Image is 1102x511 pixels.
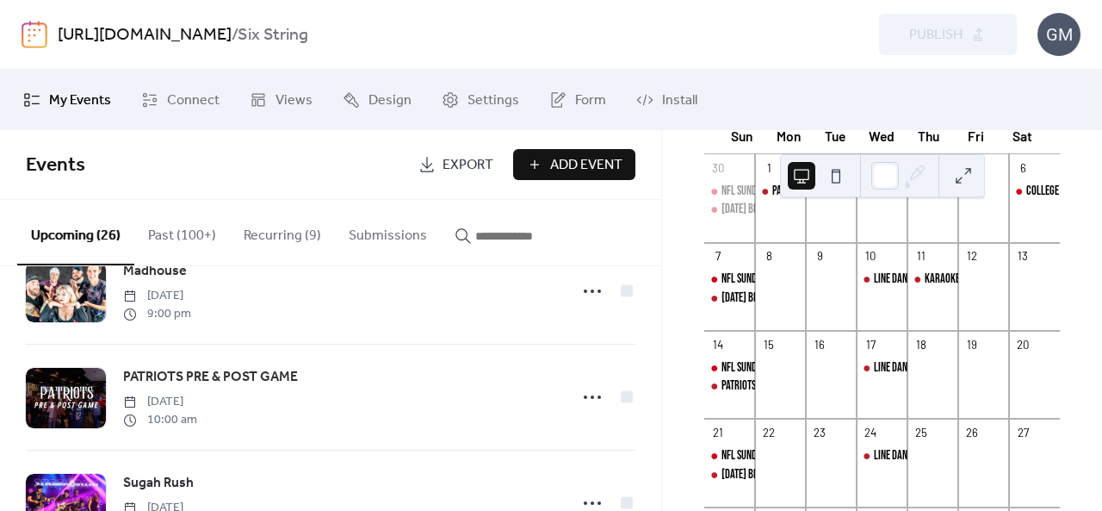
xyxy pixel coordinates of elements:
[330,77,424,123] a: Design
[128,77,232,123] a: Connect
[755,183,806,200] div: PATRIOTS PRE & POST GAME
[623,77,710,123] a: Install
[368,90,412,111] span: Design
[123,472,194,495] a: Sugah Rush
[812,337,827,352] div: 16
[123,305,191,323] span: 9:00 pm
[1015,249,1031,265] div: 13
[964,249,980,265] div: 12
[704,359,755,377] div: NFL SUNDAYS
[913,337,929,352] div: 18
[721,466,779,483] div: [DATE] BRUNCH
[232,19,238,52] b: /
[123,473,194,494] span: Sugah Rush
[710,249,726,265] div: 7
[704,377,755,395] div: PATRIOTS PRE & POST GAME
[718,117,765,154] div: Sun
[863,337,878,352] div: 17
[467,90,519,111] span: Settings
[662,90,697,111] span: Install
[721,201,779,218] div: [DATE] BRUNCH
[857,271,907,288] div: LINE DANCING
[721,271,771,288] div: NFL SUNDAYS
[230,200,335,264] button: Recurring (9)
[812,249,827,265] div: 9
[704,183,755,200] div: NFL SUNDAYS
[721,359,771,377] div: NFL SUNDAYS
[123,393,197,411] span: [DATE]
[123,411,197,429] span: 10:00 am
[964,426,980,441] div: 26
[863,249,878,265] div: 10
[721,377,823,395] div: PATRIOTS PRE & POST GAME
[721,183,771,200] div: NFL SUNDAYS
[761,426,777,441] div: 22
[429,77,532,123] a: Settings
[513,149,635,180] button: Add Event
[952,117,999,154] div: Fri
[721,290,779,307] div: [DATE] BRUNCH
[812,426,827,441] div: 23
[335,200,441,264] button: Submissions
[1037,13,1080,56] div: GM
[1009,183,1060,200] div: COLLEGE FOOTBALL SATURDAYS
[123,261,187,282] span: Madhouse
[123,367,298,388] span: PATRIOTS PRE & POST GAME
[913,249,929,265] div: 11
[704,201,755,218] div: SUNDAY BRUNCH
[925,271,1005,288] div: Karaoke Thursdays
[536,77,619,123] a: Form
[704,447,755,464] div: NFL SUNDAYS
[123,366,298,389] a: PATRIOTS PRE & POST GAME
[765,117,811,154] div: Mon
[761,337,777,352] div: 15
[167,90,220,111] span: Connect
[858,117,905,154] div: Wed
[863,426,878,441] div: 24
[913,426,929,441] div: 25
[443,155,493,176] span: Export
[123,287,191,305] span: [DATE]
[906,117,952,154] div: Thu
[812,117,858,154] div: Tue
[761,160,777,176] div: 1
[964,337,980,352] div: 19
[1015,160,1031,176] div: 6
[26,146,85,184] span: Events
[704,271,755,288] div: NFL SUNDAYS
[710,426,726,441] div: 21
[237,77,325,123] a: Views
[874,271,926,288] div: LINE DANCING
[907,271,958,288] div: Karaoke Thursdays
[1000,117,1046,154] div: Sat
[49,90,111,111] span: My Events
[710,160,726,176] div: 30
[22,21,47,48] img: logo
[575,90,606,111] span: Form
[406,149,506,180] a: Export
[134,200,230,264] button: Past (100+)
[238,19,308,52] b: Six String
[874,447,926,464] div: LINE DANCING
[17,200,134,265] button: Upcoming (26)
[10,77,124,123] a: My Events
[721,447,771,464] div: NFL SUNDAYS
[857,447,907,464] div: LINE DANCING
[1015,426,1031,441] div: 27
[710,337,726,352] div: 14
[772,183,874,200] div: PATRIOTS PRE & POST GAME
[123,260,187,283] a: Madhouse
[550,155,622,176] span: Add Event
[704,290,755,307] div: SUNDAY BRUNCH
[874,359,926,377] div: LINE DANCING
[275,90,313,111] span: Views
[58,19,232,52] a: [URL][DOMAIN_NAME]
[857,359,907,377] div: LINE DANCING
[1015,337,1031,352] div: 20
[704,466,755,483] div: SUNDAY BRUNCH
[761,249,777,265] div: 8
